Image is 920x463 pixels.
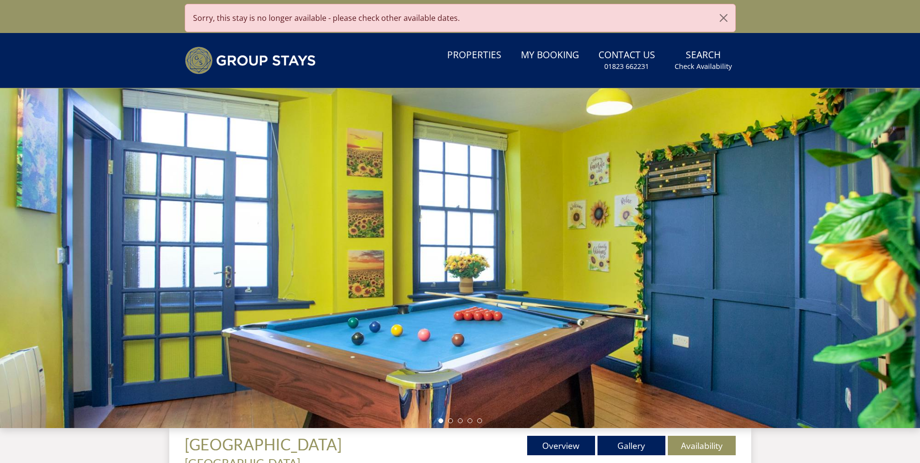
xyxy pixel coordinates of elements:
[443,45,505,66] a: Properties
[517,45,583,66] a: My Booking
[185,4,736,32] div: Sorry, this stay is no longer available - please check other available dates.
[185,47,316,74] img: Group Stays
[185,435,342,454] span: [GEOGRAPHIC_DATA]
[185,435,345,454] a: [GEOGRAPHIC_DATA]
[668,436,736,455] a: Availability
[604,62,649,71] small: 01823 662231
[595,45,659,76] a: Contact Us01823 662231
[675,62,732,71] small: Check Availability
[671,45,736,76] a: SearchCheck Availability
[527,436,595,455] a: Overview
[597,436,665,455] a: Gallery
